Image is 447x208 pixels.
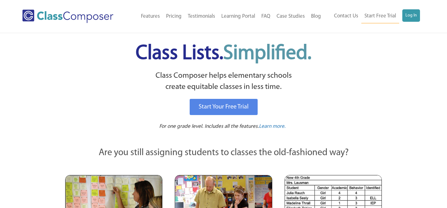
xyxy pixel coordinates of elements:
[199,104,249,110] span: Start Your Free Trial
[331,9,361,23] a: Contact Us
[223,44,311,64] span: Simplified.
[259,124,286,129] span: Learn more.
[324,9,420,23] nav: Header Menu
[402,9,420,22] a: Log In
[258,10,273,23] a: FAQ
[308,10,324,23] a: Blog
[64,70,383,93] p: Class Composer helps elementary schools create equitable classes in less time.
[138,10,163,23] a: Features
[273,10,308,23] a: Case Studies
[22,10,113,23] img: Class Composer
[128,10,324,23] nav: Header Menu
[190,99,258,115] a: Start Your Free Trial
[361,9,399,23] a: Start Free Trial
[159,124,259,129] span: For one grade level. Includes all the features.
[259,123,286,131] a: Learn more.
[65,146,382,160] p: Are you still assigning students to classes the old-fashioned way?
[185,10,218,23] a: Testimonials
[163,10,185,23] a: Pricing
[218,10,258,23] a: Learning Portal
[136,44,311,64] span: Class Lists.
